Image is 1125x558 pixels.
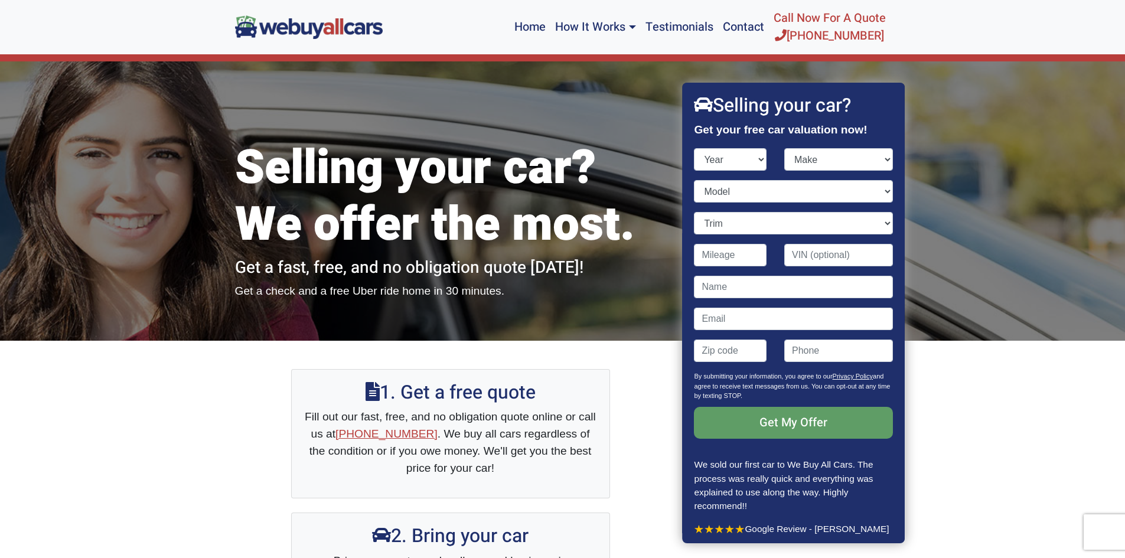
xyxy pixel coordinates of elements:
[235,140,666,253] h1: Selling your car? We offer the most.
[510,5,550,50] a: Home
[304,525,598,547] h2: 2. Bring your car
[694,148,893,458] form: Contact form
[694,308,893,330] input: Email
[304,409,598,477] p: Fill out our fast, free, and no obligation quote online or call us at . We buy all cars regardles...
[769,5,891,50] a: Call Now For A Quote[PHONE_NUMBER]
[304,381,598,404] h2: 1. Get a free quote
[694,94,893,117] h2: Selling your car?
[694,340,767,362] input: Zip code
[784,244,893,266] input: VIN (optional)
[235,15,383,38] img: We Buy All Cars in NJ logo
[784,340,893,362] input: Phone
[550,5,640,50] a: How It Works
[641,5,718,50] a: Testimonials
[235,258,666,278] h2: Get a fast, free, and no obligation quote [DATE]!
[694,458,893,512] p: We sold our first car to We Buy All Cars. The process was really quick and everything was explain...
[694,522,893,536] p: Google Review - [PERSON_NAME]
[694,371,893,407] p: By submitting your information, you agree to our and agree to receive text messages from us. You ...
[694,407,893,439] input: Get My Offer
[694,276,893,298] input: Name
[335,428,438,440] a: [PHONE_NUMBER]
[718,5,769,50] a: Contact
[833,373,873,380] a: Privacy Policy
[694,123,868,136] strong: Get your free car valuation now!
[235,283,666,300] p: Get a check and a free Uber ride home in 30 minutes.
[694,244,767,266] input: Mileage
